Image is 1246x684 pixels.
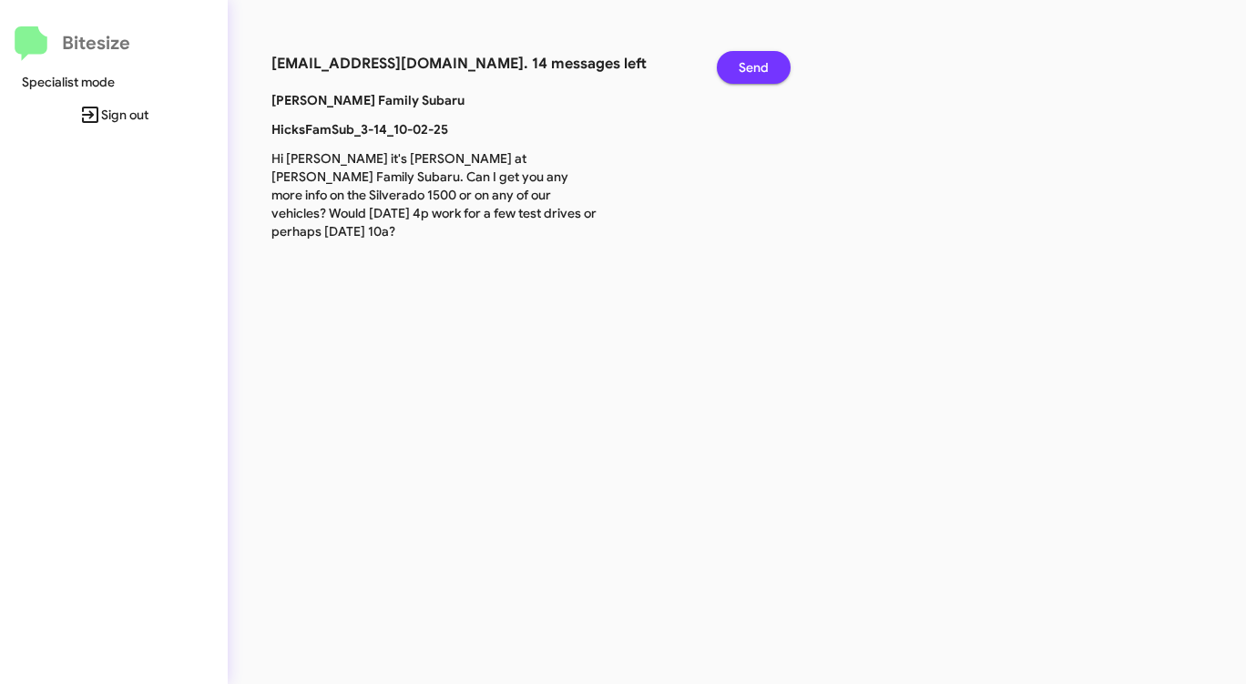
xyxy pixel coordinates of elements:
h3: [EMAIL_ADDRESS][DOMAIN_NAME]. 14 messages left [271,51,689,77]
p: Hi [PERSON_NAME] it's [PERSON_NAME] at [PERSON_NAME] Family Subaru. Can I get you any more info o... [258,149,614,240]
button: Send [717,51,791,84]
span: Send [739,51,769,84]
b: HicksFamSub_3-14_10-02-25 [271,121,448,138]
span: Sign out [15,98,213,131]
b: [PERSON_NAME] Family Subaru [271,92,465,108]
a: Bitesize [15,26,130,61]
